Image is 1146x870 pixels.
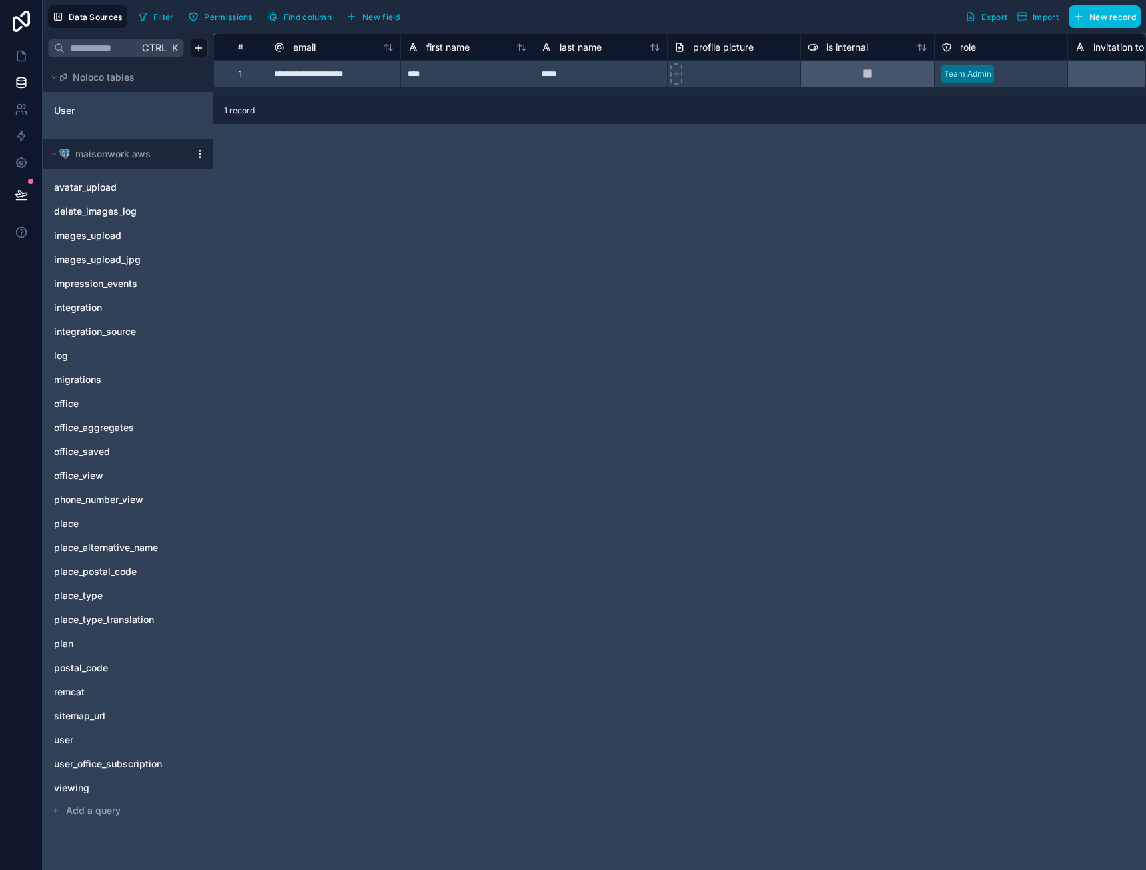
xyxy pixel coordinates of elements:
a: delete_images_log [54,205,175,218]
div: place [48,513,208,534]
button: New field [342,7,405,27]
a: place_type [54,589,175,602]
button: Postgres logomaisonwork aws [48,145,189,163]
div: User [48,100,208,121]
button: Import [1012,5,1063,28]
div: office_aggregates [48,417,208,438]
span: Find column [283,12,332,22]
div: office [48,393,208,414]
span: email [293,41,316,54]
span: 1 record [224,105,255,116]
span: images_upload [54,229,121,242]
span: place_type [54,589,103,602]
a: User [54,104,162,117]
span: office_view [54,469,103,482]
span: office_aggregates [54,421,134,434]
a: office_saved [54,445,175,458]
div: office_saved [48,441,208,462]
span: sitemap_url [54,709,105,723]
button: Add a query [48,801,208,820]
span: integration [54,301,102,314]
div: phone_number_view [48,489,208,510]
span: last name [560,41,602,54]
span: Permissions [204,12,252,22]
div: remcat [48,681,208,703]
a: place_type_translation [54,613,175,626]
span: viewing [54,781,89,795]
span: Add a query [66,804,121,817]
a: postal_code [54,661,175,675]
button: Export [961,5,1012,28]
span: Filter [153,12,174,22]
span: place [54,517,79,530]
span: delete_images_log [54,205,137,218]
a: phone_number_view [54,493,175,506]
a: New record [1063,5,1141,28]
div: Team Admin [944,68,991,80]
div: user_office_subscription [48,753,208,775]
div: place_type [48,585,208,606]
span: is internal [826,41,868,54]
a: place_alternative_name [54,541,175,554]
span: New field [362,12,400,22]
button: Find column [263,7,336,27]
span: avatar_upload [54,181,117,194]
span: remcat [54,685,85,699]
div: plan [48,633,208,655]
span: Export [981,12,1007,22]
span: user_office_subscription [54,757,162,771]
span: New record [1089,12,1136,22]
div: place_alternative_name [48,537,208,558]
span: phone_number_view [54,493,143,506]
div: integration_source [48,321,208,342]
div: 1 [239,69,242,79]
a: Permissions [183,7,262,27]
div: sitemap_url [48,705,208,727]
a: integration_source [54,325,175,338]
a: office_aggregates [54,421,175,434]
button: Noloco tables [48,68,200,87]
span: plan [54,637,73,650]
span: place_alternative_name [54,541,158,554]
a: user_office_subscription [54,757,175,771]
button: New record [1069,5,1141,28]
a: impression_events [54,277,175,290]
div: avatar_upload [48,177,208,198]
button: Filter [133,7,179,27]
div: delete_images_log [48,201,208,222]
div: integration [48,297,208,318]
span: first name [426,41,470,54]
span: integration_source [54,325,136,338]
div: office_view [48,465,208,486]
button: Data Sources [48,5,127,28]
span: place_type_translation [54,613,154,626]
a: viewing [54,781,175,795]
span: migrations [54,373,101,386]
a: sitemap_url [54,709,175,723]
a: avatar_upload [54,181,175,194]
a: place_postal_code [54,565,175,578]
span: impression_events [54,277,137,290]
span: office [54,397,79,410]
span: log [54,349,68,362]
div: migrations [48,369,208,390]
a: log [54,349,175,362]
div: place_type_translation [48,609,208,630]
span: User [54,104,75,117]
a: images_upload_jpg [54,253,175,266]
div: # [224,42,257,52]
span: K [170,43,179,53]
div: user [48,729,208,751]
a: place [54,517,175,530]
span: postal_code [54,661,108,675]
span: Import [1033,12,1059,22]
span: Ctrl [141,39,168,56]
a: office_view [54,469,175,482]
div: log [48,345,208,366]
span: place_postal_code [54,565,137,578]
div: viewing [48,777,208,799]
button: Permissions [183,7,257,27]
span: profile picture [693,41,754,54]
span: images_upload_jpg [54,253,141,266]
span: maisonwork aws [75,147,151,161]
